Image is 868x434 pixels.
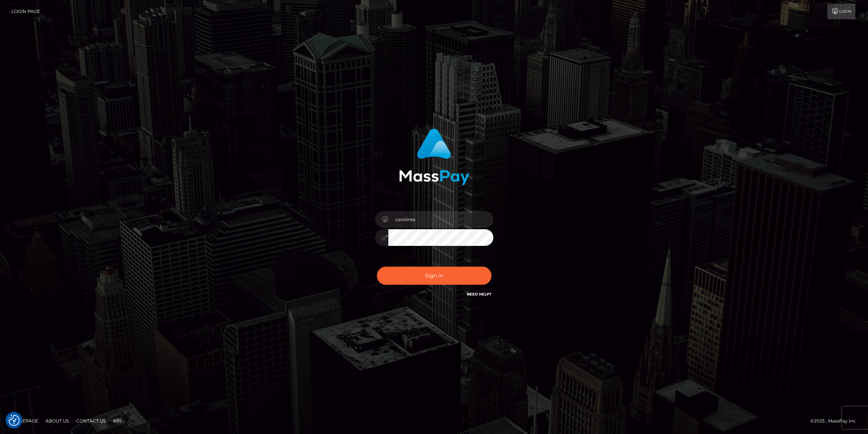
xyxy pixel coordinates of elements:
button: Sign in [377,267,492,285]
a: About Us [43,415,72,427]
a: Contact Us [73,415,109,427]
input: Username... [388,211,493,228]
a: API [110,415,124,427]
div: © 2025 , MassPay Inc. [810,417,862,425]
a: Login [827,4,855,19]
a: Homepage [8,415,41,427]
a: Need Help? [467,292,492,297]
a: Login Page [11,4,40,19]
img: Revisit consent button [9,415,20,426]
button: Consent Preferences [9,415,20,426]
img: MassPay Login [399,128,469,185]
